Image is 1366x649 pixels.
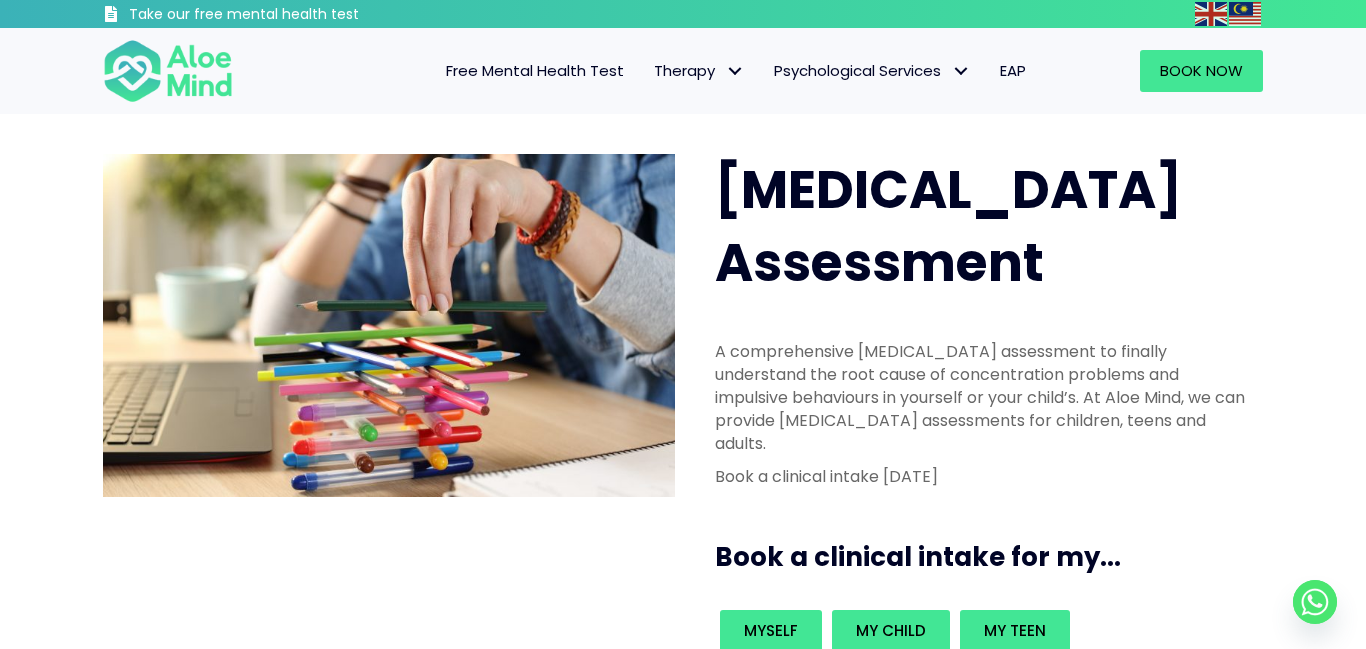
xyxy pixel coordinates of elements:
a: TherapyTherapy: submenu [639,50,759,92]
img: ADHD photo [103,154,675,497]
h3: Take our free mental health test [129,5,466,25]
h3: Book a clinical intake for my... [715,539,1271,575]
a: EAP [985,50,1041,92]
span: Book Now [1160,60,1243,81]
img: ms [1229,2,1261,26]
span: Therapy: submenu [720,57,749,86]
a: Book Now [1140,50,1263,92]
nav: Menu [259,50,1041,92]
span: Free Mental Health Test [446,60,624,81]
a: Take our free mental health test [103,5,466,28]
span: Myself [744,620,798,641]
span: EAP [1000,60,1026,81]
a: Free Mental Health Test [431,50,639,92]
span: Therapy [654,60,744,81]
p: A comprehensive [MEDICAL_DATA] assessment to finally understand the root cause of concentration p... [715,340,1251,456]
img: en [1195,2,1227,26]
a: Whatsapp [1293,580,1337,624]
span: [MEDICAL_DATA] Assessment [715,153,1182,299]
span: My teen [984,620,1046,641]
img: Aloe mind Logo [103,38,233,104]
span: Psychological Services: submenu [946,57,975,86]
p: Book a clinical intake [DATE] [715,465,1251,488]
span: Psychological Services [774,60,970,81]
span: My child [856,620,926,641]
a: Psychological ServicesPsychological Services: submenu [759,50,985,92]
a: Malay [1229,2,1263,25]
a: English [1195,2,1229,25]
